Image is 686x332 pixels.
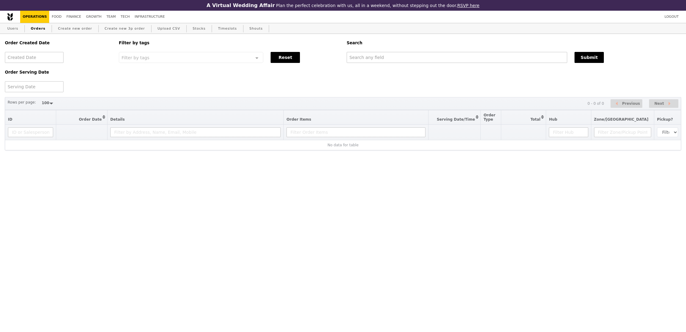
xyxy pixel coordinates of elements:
button: Reset [271,52,300,63]
a: Stocks [190,23,208,34]
a: Food [49,11,64,23]
a: Shouts [247,23,265,34]
a: Infrastructure [132,11,167,23]
img: Grain logo [7,13,13,21]
input: Created Date [5,52,64,63]
input: Filter Zone/Pickup Point [594,127,651,137]
div: No data for table [8,143,678,147]
a: Orders [28,23,48,34]
span: Filter by tags [122,55,149,60]
a: Growth [84,11,104,23]
label: Rows per page: [8,99,36,105]
a: Timeslots [216,23,239,34]
input: Filter Hub [549,127,588,137]
a: Create new order [56,23,95,34]
span: Order Items [286,117,311,122]
h5: Search [347,41,681,45]
input: ID or Salesperson name [8,127,53,137]
a: Team [104,11,118,23]
a: Create new 3p order [102,23,148,34]
span: Details [110,117,125,122]
h5: Filter by tags [119,41,339,45]
a: Upload CSV [155,23,183,34]
a: Logout [662,11,681,23]
div: 0 - 0 of 0 [587,101,604,106]
input: Filter by Address, Name, Email, Mobile [110,127,281,137]
a: Finance [64,11,84,23]
h5: Order Serving Date [5,70,111,75]
div: Plan the perfect celebration with us, all in a weekend, without stepping out the door. [167,2,519,8]
input: Search any field [347,52,567,63]
input: Serving Date [5,81,64,92]
span: Pickup? [657,117,673,122]
h3: A Virtual Wedding Affair [206,2,275,8]
input: Filter Order Items [286,127,425,137]
a: Operations [20,11,49,23]
span: Zone/[GEOGRAPHIC_DATA] [594,117,649,122]
a: Tech [118,11,132,23]
span: Previous [622,100,640,107]
h5: Order Created Date [5,41,111,45]
a: RSVP here [457,3,480,8]
span: ID [8,117,12,122]
button: Previous [611,99,642,108]
button: Submit [575,52,604,63]
a: Users [5,23,21,34]
button: Next [649,99,678,108]
span: Next [654,100,664,107]
span: Hub [549,117,557,122]
span: Order Type [483,113,495,122]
